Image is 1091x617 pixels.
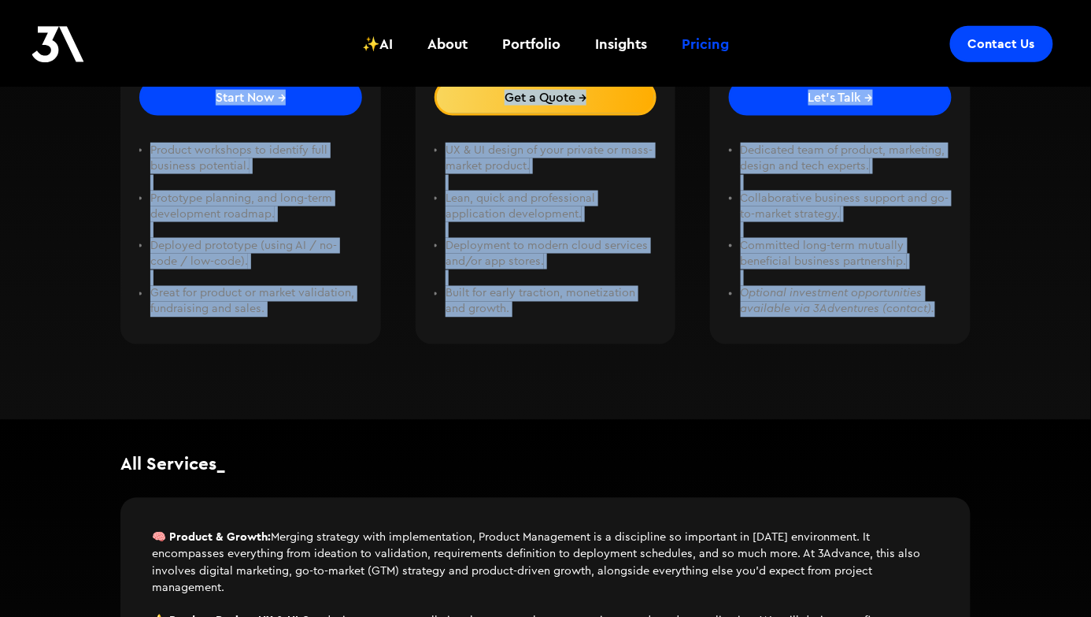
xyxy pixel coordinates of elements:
div: About [427,34,468,54]
li: Collaborative business support and go-to-market strategy. ‍ [741,191,952,238]
h1: All Services_ [120,452,971,477]
a: ✨AI [353,15,402,73]
a: Get a Quote → [435,80,657,116]
div: Portfolio [502,34,560,54]
li: Committed long-term mutually beneficial business partnership. ‍ [741,238,952,285]
li: Dedicated team of product, marketing, design and tech experts. ‍ [741,143,952,190]
li: Deployment to modern cloud services and/or app stores. ‍ [446,238,656,285]
li: Lean, quick and professional application development. ‍ [446,191,656,238]
li: UX & UI design of your private or mass-market product. ‍ [446,143,656,190]
a: About [418,15,477,73]
li: Great for product or market validation, fundraising and sales. [150,286,361,318]
li: Deployed prototype (using AI / no-code / low-code). ‍ [150,238,361,285]
a: Portfolio [493,15,570,73]
li: Prototype planning, and long-term development roadmap. ‍ [150,191,361,238]
p: Merging strategy with implementation, Product Management is a discipline so important in [DATE] e... [152,530,939,597]
a: Pricing [672,15,738,73]
a: Contact Us [950,26,1053,62]
em: Optional investment opportunities available via 3Adventures (contact). [741,288,935,315]
div: Pricing [682,34,729,54]
a: Start Now → [139,80,362,116]
div: Insights [595,34,647,54]
li: Built for early traction, monetization and growth. [446,286,656,318]
a: Let's Talk → [729,80,952,116]
div: ✨AI [362,34,393,54]
a: Insights [586,15,656,73]
div: Contact Us [968,36,1035,52]
li: Product workshops to identify full business potential. ‍ [150,143,361,190]
strong: 🧠 Product & Growth: [152,530,271,545]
